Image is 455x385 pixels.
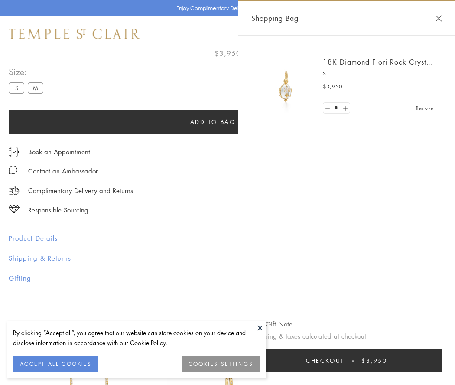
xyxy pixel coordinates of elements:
a: Set quantity to 2 [341,103,349,114]
div: Responsible Sourcing [28,205,88,215]
button: ACCEPT ALL COOKIES [13,356,98,372]
img: Temple St. Clair [9,29,140,39]
span: $3,950 [361,356,387,365]
p: Shipping & taxes calculated at checkout [251,331,442,342]
img: icon_delivery.svg [9,185,19,196]
span: $3,950 [214,48,241,59]
span: $3,950 [323,82,342,91]
button: Add to bag [9,110,417,134]
button: Checkout $3,950 [251,349,442,372]
button: Add Gift Note [251,319,292,330]
img: icon_appointment.svg [9,147,19,157]
label: S [9,82,24,93]
span: Checkout [306,356,344,365]
div: Contact an Ambassador [28,166,98,176]
button: Shipping & Returns [9,248,446,268]
a: Set quantity to 0 [323,103,332,114]
div: By clicking “Accept all”, you agree that our website can store cookies on your device and disclos... [13,328,260,348]
label: M [28,82,43,93]
span: Add to bag [190,117,236,127]
a: Book an Appointment [28,147,90,157]
p: Enjoy Complimentary Delivery & Returns [176,4,275,13]
button: Close Shopping Bag [435,15,442,22]
p: S [323,69,433,78]
button: Gifting [9,268,446,288]
p: Complimentary Delivery and Returns [28,185,133,196]
h3: You May Also Like [22,319,433,333]
a: Remove [416,103,433,113]
img: P51889-E11FIORI [260,61,312,113]
img: MessageIcon-01_2.svg [9,166,17,174]
button: Product Details [9,228,446,248]
img: icon_sourcing.svg [9,205,19,213]
button: COOKIES SETTINGS [182,356,260,372]
span: Shopping Bag [251,13,299,24]
span: Size: [9,65,47,79]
